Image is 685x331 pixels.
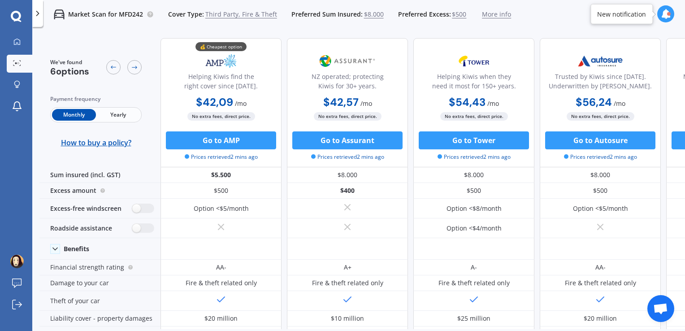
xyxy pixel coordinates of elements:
span: Prices retrieved 2 mins ago [311,153,384,161]
img: Autosure.webp [571,50,630,72]
div: $20 million [204,314,238,323]
span: How to buy a policy? [61,138,131,147]
div: Helping Kiwis when they need it most for 150+ years. [421,72,527,94]
span: Prices retrieved 2 mins ago [564,153,637,161]
div: NZ operated; protecting Kiwis for 30+ years. [295,72,400,94]
p: Market Scan for MFD242 [68,10,143,19]
div: $500 [540,183,661,199]
div: Payment frequency [50,95,142,104]
button: Go to Autosure [545,131,655,149]
span: $8.000 [364,10,384,19]
span: No extra fees, direct price. [187,112,255,121]
b: $42,09 [196,95,233,109]
span: Preferred Excess: [398,10,451,19]
div: $8.000 [540,167,661,183]
div: Option <$4/month [447,224,502,233]
div: $400 [287,183,408,199]
div: $10 million [331,314,364,323]
span: Yearly [96,109,140,121]
span: Prices retrieved 2 mins ago [185,153,258,161]
div: Fire & theft related only [565,279,636,287]
div: $500 [160,183,282,199]
div: AA- [595,263,606,272]
span: / mo [487,99,499,108]
div: Fire & theft related only [438,279,510,287]
div: Roadside assistance [39,218,160,238]
button: Go to AMP [166,131,276,149]
div: $20 million [584,314,617,323]
div: A+ [344,263,351,272]
div: $8.000 [287,167,408,183]
span: Prices retrieved 2 mins ago [438,153,511,161]
img: Tower.webp [444,50,503,72]
img: ACg8ocKvTPsusmHQrBXya3VI4knm43BRmc82-LFVWI6TPvk59a3gkKk=s96-c [10,255,24,268]
img: Assurant.png [318,50,377,72]
span: No extra fees, direct price. [440,112,508,121]
b: $42,57 [323,95,359,109]
div: Financial strength rating [39,260,160,275]
div: Excess-free windscreen [39,199,160,218]
div: Damage to your car [39,275,160,291]
div: A- [471,263,477,272]
div: Option <$5/month [194,204,249,213]
div: Helping Kiwis find the right cover since [DATE]. [168,72,274,94]
span: Cover Type: [168,10,204,19]
div: $25 million [457,314,490,323]
div: $8.000 [413,167,534,183]
span: We've found [50,58,89,66]
span: Preferred Sum Insured: [291,10,363,19]
img: car.f15378c7a67c060ca3f3.svg [54,9,65,20]
span: Third Party, Fire & Theft [205,10,277,19]
div: Excess amount [39,183,160,199]
div: $5.500 [160,167,282,183]
div: Benefits [64,245,89,253]
span: / mo [235,99,247,108]
b: $56,24 [576,95,612,109]
span: 6 options [50,65,89,77]
button: Go to Tower [419,131,529,149]
div: Theft of your car [39,291,160,311]
button: Go to Assurant [292,131,403,149]
div: Sum insured (incl. GST) [39,167,160,183]
span: Monthly [52,109,96,121]
b: $54,43 [449,95,486,109]
div: 💰 Cheapest option [195,42,247,51]
div: Open chat [647,295,674,322]
div: Fire & theft related only [312,279,383,287]
div: AA- [216,263,226,272]
div: Trusted by Kiwis since [DATE]. Underwritten by [PERSON_NAME]. [547,72,653,94]
div: Option <$8/month [447,204,502,213]
img: AMP.webp [191,50,251,72]
div: $500 [413,183,534,199]
div: New notification [597,9,646,18]
div: Liability cover - property damages [39,311,160,327]
span: / mo [360,99,372,108]
div: Option <$5/month [573,204,628,213]
span: More info [482,10,511,19]
span: / mo [614,99,625,108]
div: Fire & theft related only [186,279,257,287]
span: No extra fees, direct price. [314,112,382,121]
span: No extra fees, direct price. [567,112,634,121]
span: $500 [452,10,466,19]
